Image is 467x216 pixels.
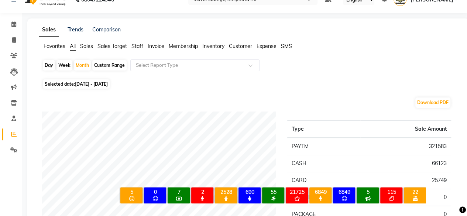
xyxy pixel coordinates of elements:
span: Staff [131,43,143,49]
div: Month [74,60,91,71]
span: Inventory [202,43,224,49]
span: Expense [257,43,277,49]
td: 25749 [360,172,451,189]
span: Sales [80,43,93,49]
div: Day [43,60,55,71]
div: 6849 [311,189,330,195]
a: Trends [68,26,83,33]
div: 55 [264,189,283,195]
span: [DATE] - [DATE] [75,81,108,87]
th: Sale Amount [360,121,451,138]
span: Invoice [148,43,164,49]
td: PAYTM [287,138,361,155]
div: 2528 [216,189,236,195]
div: 22 [405,189,425,195]
span: Sales Target [97,43,127,49]
div: 2 [193,189,212,195]
div: 115 [382,189,401,195]
td: CASH [287,155,361,172]
div: 6849 [334,189,354,195]
div: 5 [358,189,377,195]
div: 7 [169,189,188,195]
div: Week [56,60,72,71]
span: Customer [229,43,252,49]
a: Comparison [92,26,121,33]
td: CARD [287,172,361,189]
div: 0 [145,189,165,195]
div: 690 [240,189,259,195]
span: SMS [281,43,292,49]
a: Sales [39,23,59,37]
div: 21725 [287,189,306,195]
button: Download PDF [415,97,450,108]
div: Custom Range [92,60,127,71]
td: 66123 [360,155,451,172]
div: 5 [122,189,141,195]
th: Type [287,121,361,138]
span: All [70,43,76,49]
span: Membership [169,43,198,49]
span: Favorites [44,43,65,49]
span: Selected date: [43,79,110,89]
td: 321583 [360,138,451,155]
